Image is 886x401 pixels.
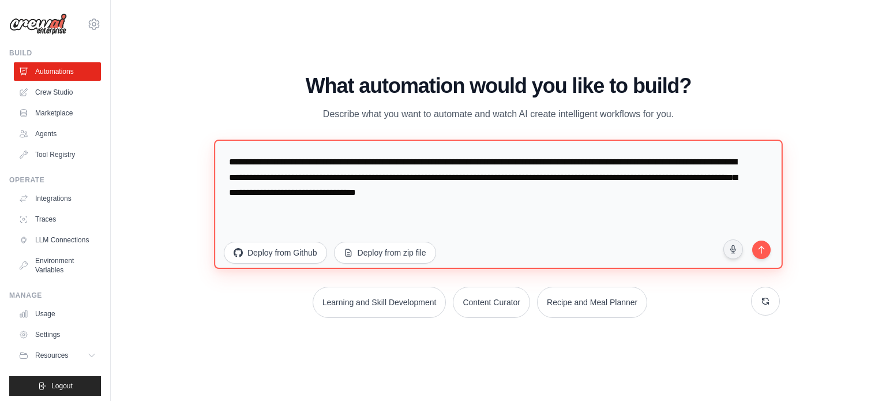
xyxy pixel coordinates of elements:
[51,381,73,391] span: Logout
[828,346,886,401] iframe: Chat Widget
[14,83,101,102] a: Crew Studio
[9,291,101,300] div: Manage
[14,231,101,249] a: LLM Connections
[14,346,101,365] button: Resources
[14,210,101,228] a: Traces
[313,287,446,318] button: Learning and Skill Development
[14,325,101,344] a: Settings
[9,48,101,58] div: Build
[14,104,101,122] a: Marketplace
[9,376,101,396] button: Logout
[14,145,101,164] a: Tool Registry
[14,125,101,143] a: Agents
[9,13,67,35] img: Logo
[224,242,327,264] button: Deploy from Github
[537,287,647,318] button: Recipe and Meal Planner
[14,62,101,81] a: Automations
[453,287,530,318] button: Content Curator
[14,305,101,323] a: Usage
[305,107,692,122] p: Describe what you want to automate and watch AI create intelligent workflows for you.
[334,242,436,264] button: Deploy from zip file
[9,175,101,185] div: Operate
[14,189,101,208] a: Integrations
[14,252,101,279] a: Environment Variables
[35,351,68,360] span: Resources
[828,346,886,401] div: Widget chat
[217,74,780,98] h1: What automation would you like to build?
